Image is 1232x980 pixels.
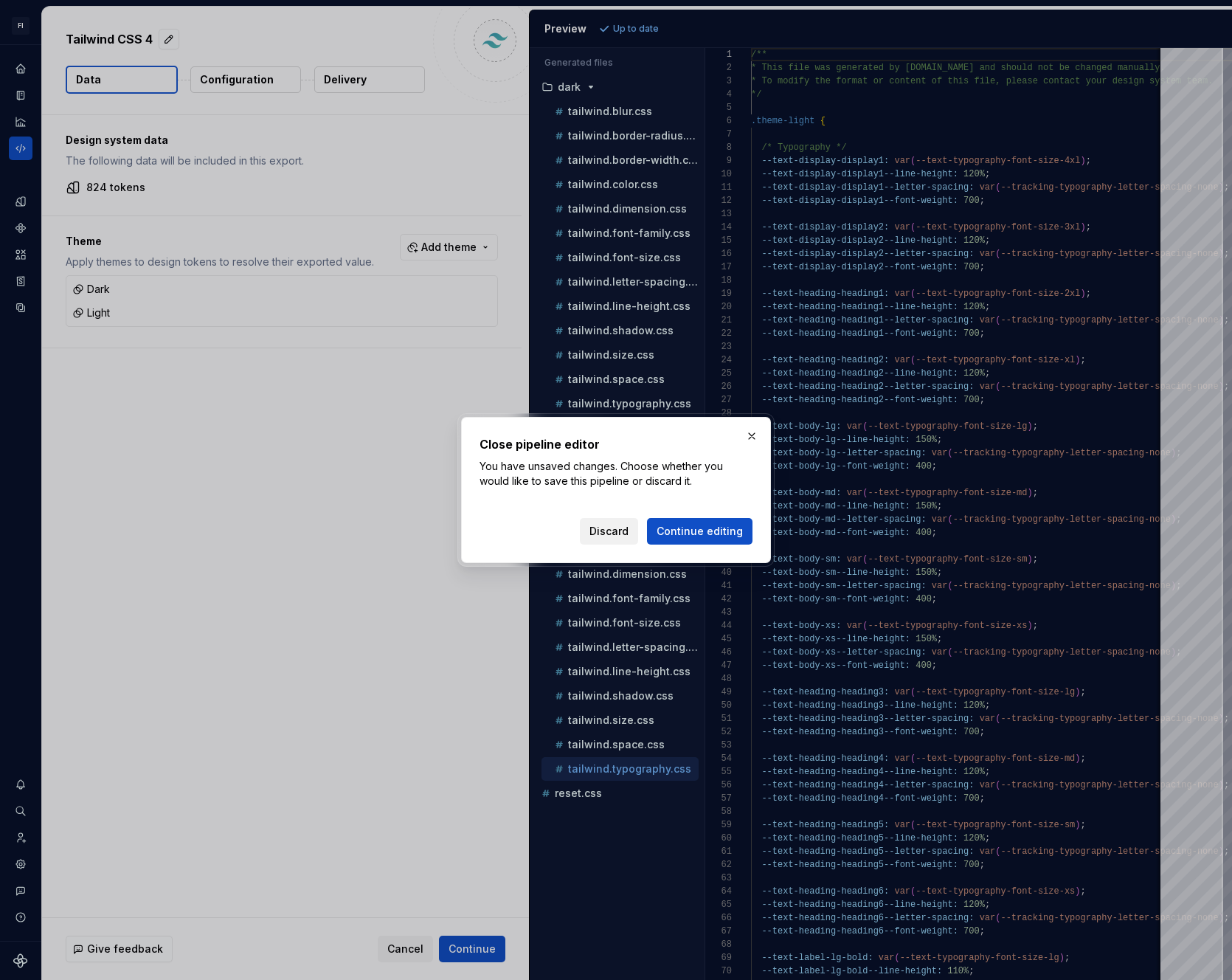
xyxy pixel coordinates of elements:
p: You have unsaved changes. Choose whether you would like to save this pipeline or discard it. [480,459,752,489]
button: Discard [580,518,638,545]
h2: Close pipeline editor [480,435,752,453]
button: Continue editing [647,518,752,545]
span: Discard [589,524,629,539]
span: Continue editing [657,524,743,539]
